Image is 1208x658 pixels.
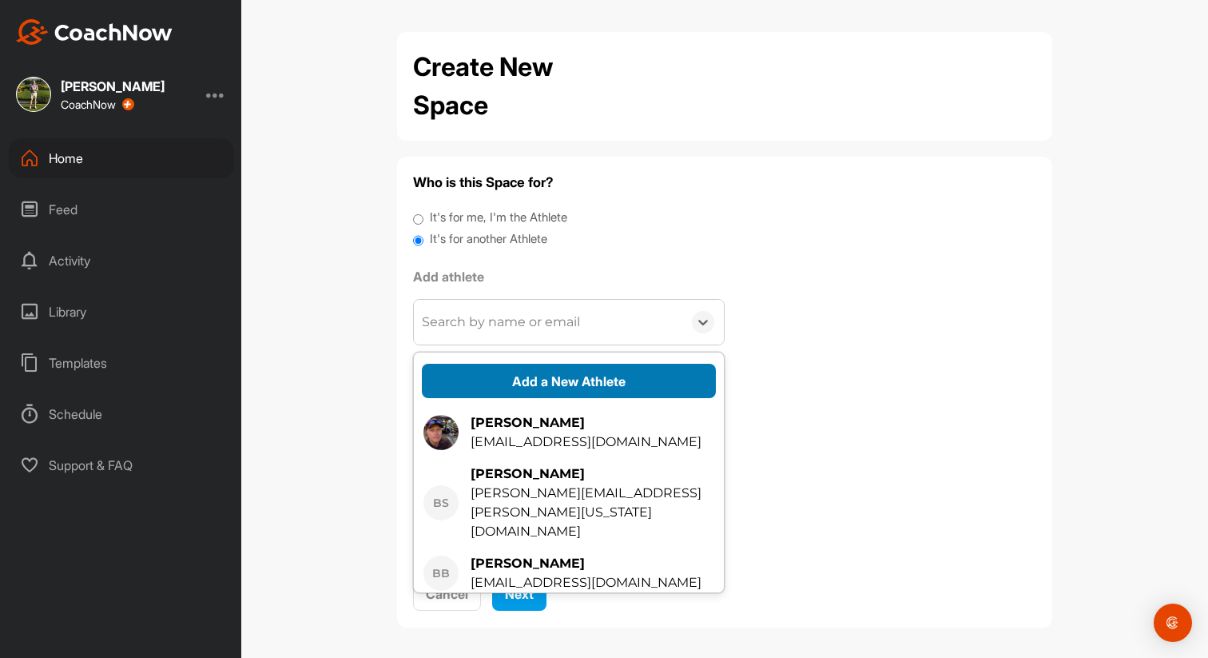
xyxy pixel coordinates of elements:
[422,364,716,398] button: Add a New Athlete
[505,586,534,602] span: Next
[422,313,580,332] div: Search by name or email
[471,413,701,433] div: [PERSON_NAME]
[426,586,468,602] span: Cancel
[471,484,714,541] div: [PERSON_NAME][EMAIL_ADDRESS][PERSON_NAME][US_STATE][DOMAIN_NAME]
[413,267,725,286] label: Add athlete
[9,343,234,383] div: Templates
[9,189,234,229] div: Feed
[413,173,1036,193] h4: Who is this Space for?
[9,138,234,178] div: Home
[413,48,629,125] h2: Create New Space
[1154,604,1192,642] div: Open Intercom Messenger
[430,209,567,227] label: It's for me, I'm the Athlete
[423,485,459,520] div: BS
[16,77,51,112] img: square_aced5339e3879b20726313d6976b2aa2.jpg
[492,576,546,611] button: Next
[9,292,234,332] div: Library
[16,19,173,45] img: CoachNow
[61,98,134,111] div: CoachNow
[9,445,234,485] div: Support & FAQ
[471,554,701,573] div: [PERSON_NAME]
[471,465,714,484] div: [PERSON_NAME]
[430,230,547,249] label: It's for another Athlete
[471,573,701,592] div: [EMAIL_ADDRESS][DOMAIN_NAME]
[413,576,481,611] button: Cancel
[9,241,234,281] div: Activity
[471,433,701,452] div: [EMAIL_ADDRESS][DOMAIN_NAME]
[423,415,459,450] img: square_d6b4e16bda1eec4325de74f1f4bd16fc.jpg
[9,394,234,434] div: Schedule
[423,556,459,591] div: BB
[61,80,165,93] div: [PERSON_NAME]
